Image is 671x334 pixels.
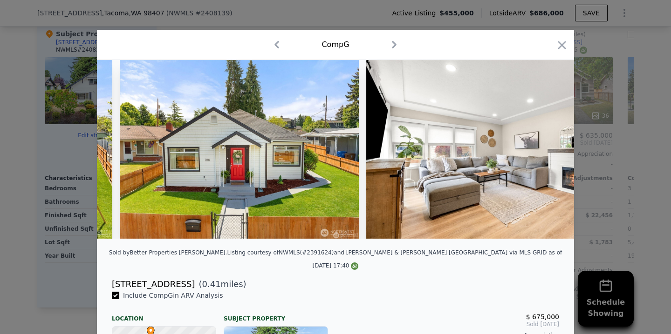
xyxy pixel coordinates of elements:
[224,307,328,322] div: Subject Property
[109,249,227,256] div: Sold by Better Properties [PERSON_NAME] .
[112,278,195,291] div: [STREET_ADDRESS]
[526,313,559,321] span: $ 675,000
[366,60,635,239] img: Property Img
[202,279,221,289] span: 0.41
[144,326,150,332] div: •
[120,60,359,239] img: Property Img
[112,307,216,322] div: Location
[119,292,227,299] span: Include Comp G in ARV Analysis
[195,278,246,291] span: ( miles)
[351,262,358,270] img: NWMLS Logo
[322,39,349,50] div: Comp G
[343,321,559,328] span: Sold [DATE]
[227,249,562,269] div: Listing courtesy of NWMLS (#2391624) and [PERSON_NAME] & [PERSON_NAME] [GEOGRAPHIC_DATA] via MLS ...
